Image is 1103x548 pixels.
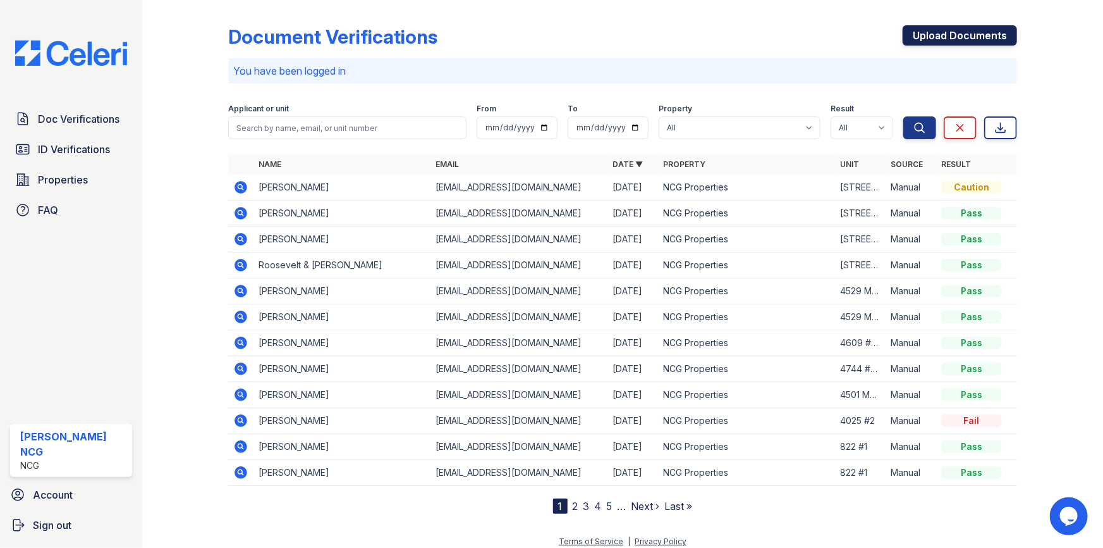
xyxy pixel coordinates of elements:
[10,137,132,162] a: ID Verifications
[886,201,936,227] td: Manual
[658,330,835,356] td: NCG Properties
[568,104,578,114] label: To
[886,227,936,252] td: Manual
[253,382,430,408] td: [PERSON_NAME]
[430,175,607,201] td: [EMAIL_ADDRESS][DOMAIN_NAME]
[835,278,886,304] td: 4529 Maple
[886,304,936,330] td: Manual
[430,382,607,408] td: [EMAIL_ADDRESS][DOMAIN_NAME]
[430,201,607,227] td: [EMAIL_ADDRESS][DOMAIN_NAME]
[941,311,1002,323] div: Pass
[941,440,1002,453] div: Pass
[886,434,936,460] td: Manual
[607,356,658,382] td: [DATE]
[835,408,886,434] td: 4025 #2
[941,337,1002,349] div: Pass
[253,278,430,304] td: [PERSON_NAME]
[430,434,607,460] td: [EMAIL_ADDRESS][DOMAIN_NAME]
[835,304,886,330] td: 4529 Maple
[835,460,886,486] td: 822 #1
[886,278,936,304] td: Manual
[840,159,859,169] a: Unit
[886,252,936,278] td: Manual
[477,104,496,114] label: From
[583,500,590,513] a: 3
[259,159,281,169] a: Name
[228,104,289,114] label: Applicant or unit
[835,434,886,460] td: 822 #1
[253,227,430,252] td: [PERSON_NAME]
[835,227,886,252] td: [STREET_ADDRESS]
[430,278,607,304] td: [EMAIL_ADDRESS][DOMAIN_NAME]
[628,537,630,546] div: |
[941,389,1002,401] div: Pass
[665,500,693,513] a: Last »
[891,159,923,169] a: Source
[663,159,705,169] a: Property
[253,408,430,434] td: [PERSON_NAME]
[10,167,132,192] a: Properties
[10,106,132,132] a: Doc Verifications
[553,499,568,514] div: 1
[33,487,73,502] span: Account
[941,159,971,169] a: Result
[612,159,643,169] a: Date ▼
[658,278,835,304] td: NCG Properties
[886,408,936,434] td: Manual
[38,172,88,187] span: Properties
[253,460,430,486] td: [PERSON_NAME]
[886,175,936,201] td: Manual
[253,330,430,356] td: [PERSON_NAME]
[430,356,607,382] td: [EMAIL_ADDRESS][DOMAIN_NAME]
[658,201,835,227] td: NCG Properties
[835,382,886,408] td: 4501 Maple 2S
[430,408,607,434] td: [EMAIL_ADDRESS][DOMAIN_NAME]
[658,408,835,434] td: NCG Properties
[835,201,886,227] td: [STREET_ADDRESS]
[607,408,658,434] td: [DATE]
[559,537,623,546] a: Terms of Service
[886,382,936,408] td: Manual
[38,111,119,127] span: Doc Verifications
[10,197,132,223] a: FAQ
[658,175,835,201] td: NCG Properties
[658,356,835,382] td: NCG Properties
[20,459,127,472] div: NCG
[607,278,658,304] td: [DATE]
[5,513,137,538] a: Sign out
[607,382,658,408] td: [DATE]
[831,104,854,114] label: Result
[658,304,835,330] td: NCG Properties
[38,202,58,218] span: FAQ
[573,500,578,513] a: 2
[835,330,886,356] td: 4609 #101
[595,500,602,513] a: 4
[436,159,459,169] a: Email
[618,499,626,514] span: …
[607,201,658,227] td: [DATE]
[38,142,110,157] span: ID Verifications
[607,500,612,513] a: 5
[941,259,1002,271] div: Pass
[903,25,1017,46] a: Upload Documents
[430,252,607,278] td: [EMAIL_ADDRESS][DOMAIN_NAME]
[253,252,430,278] td: Roosevelt & [PERSON_NAME]
[658,382,835,408] td: NCG Properties
[835,252,886,278] td: [STREET_ADDRESS][PERSON_NAME]
[941,181,1002,194] div: Caution
[233,63,1012,78] p: You have been logged in
[941,363,1002,375] div: Pass
[607,252,658,278] td: [DATE]
[658,460,835,486] td: NCG Properties
[228,116,466,139] input: Search by name, email, or unit number
[253,201,430,227] td: [PERSON_NAME]
[253,434,430,460] td: [PERSON_NAME]
[607,434,658,460] td: [DATE]
[607,304,658,330] td: [DATE]
[253,356,430,382] td: [PERSON_NAME]
[430,304,607,330] td: [EMAIL_ADDRESS][DOMAIN_NAME]
[658,252,835,278] td: NCG Properties
[607,460,658,486] td: [DATE]
[886,460,936,486] td: Manual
